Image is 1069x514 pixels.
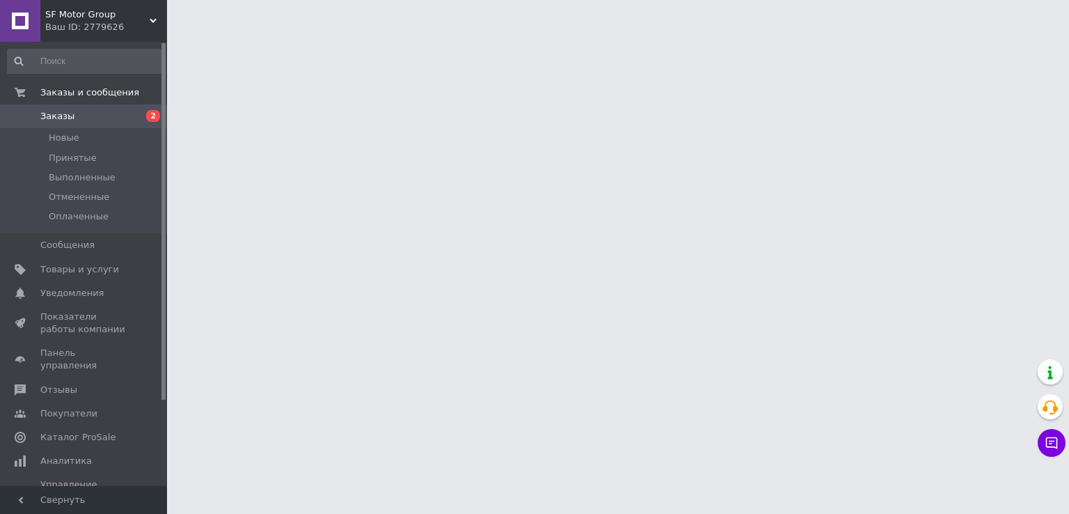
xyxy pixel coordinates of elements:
span: Отмененные [49,191,109,203]
span: Новые [49,132,79,144]
span: Принятые [49,152,97,164]
span: Показатели работы компании [40,311,129,336]
span: 2 [146,110,160,122]
span: Заказы [40,110,74,123]
span: Панель управления [40,347,129,372]
span: Аналитика [40,455,92,467]
span: Сообщения [40,239,95,251]
span: Оплаченные [49,210,109,223]
span: Товары и услуги [40,263,119,276]
span: Покупатели [40,407,97,420]
button: Чат с покупателем [1038,429,1066,457]
span: Каталог ProSale [40,431,116,444]
div: Ваш ID: 2779626 [45,21,167,33]
span: Заказы и сообщения [40,86,139,99]
span: SF Motor Group [45,8,150,21]
input: Поиск [7,49,164,74]
span: Выполненные [49,171,116,184]
span: Отзывы [40,384,77,396]
span: Уведомления [40,287,104,299]
span: Управление сайтом [40,478,129,504]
